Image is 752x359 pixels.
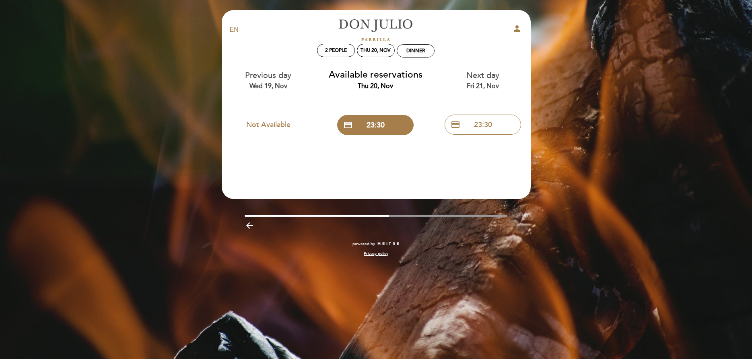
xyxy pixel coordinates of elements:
span: credit_card [451,120,460,129]
span: credit_card [343,120,353,130]
div: Dinner [406,48,425,54]
button: person [512,24,522,36]
div: Fri 21, Nov [435,82,531,91]
img: MEITRE [377,242,400,246]
div: Thu 20, Nov [361,47,391,53]
a: powered by [352,241,400,247]
button: credit_card 23:30 [337,115,414,135]
button: Not Available [230,115,307,135]
button: credit_card 23:30 [445,115,521,135]
div: Next day [435,70,531,90]
a: [PERSON_NAME] [326,19,426,41]
i: person [512,24,522,33]
a: Privacy policy [364,251,388,256]
div: Previous day [221,70,316,90]
span: 2 people [325,47,347,53]
span: powered by [352,241,375,247]
div: Available reservations [328,68,423,91]
i: arrow_backward [245,221,254,230]
div: Wed 19, Nov [221,82,316,91]
div: Thu 20, Nov [328,82,423,91]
